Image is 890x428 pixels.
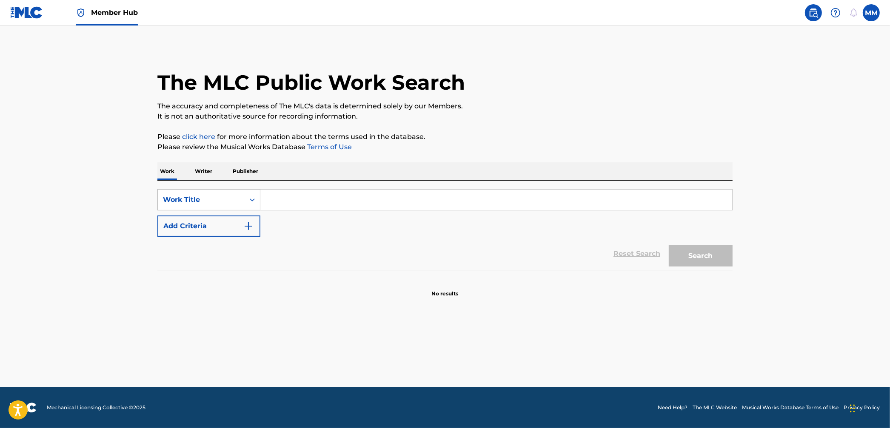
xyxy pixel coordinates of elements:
[827,4,844,21] div: Help
[863,4,880,21] div: User Menu
[805,4,822,21] a: Public Search
[182,133,215,141] a: click here
[849,9,858,17] div: Notifications
[157,162,177,180] p: Work
[157,142,733,152] p: Please review the Musical Works Database
[742,404,839,411] a: Musical Works Database Terms of Use
[850,396,855,421] div: Drag
[157,215,260,237] button: Add Criteria
[157,189,733,271] form: Search Form
[808,8,819,18] img: search
[230,162,261,180] p: Publisher
[91,8,138,17] span: Member Hub
[157,132,733,142] p: Please for more information about the terms used in the database.
[10,402,37,413] img: logo
[157,101,733,111] p: The accuracy and completeness of The MLC's data is determined solely by our Members.
[432,280,459,298] p: No results
[243,221,254,231] img: 9d2ae6d4665cec9f34b9.svg
[157,111,733,122] p: It is not an authoritative source for recording information.
[10,6,43,19] img: MLC Logo
[305,143,352,151] a: Terms of Use
[693,404,737,411] a: The MLC Website
[163,195,240,205] div: Work Title
[830,8,841,18] img: help
[847,387,890,428] iframe: Chat Widget
[658,404,687,411] a: Need Help?
[157,70,465,95] h1: The MLC Public Work Search
[844,404,880,411] a: Privacy Policy
[47,404,145,411] span: Mechanical Licensing Collective © 2025
[76,8,86,18] img: Top Rightsholder
[192,162,215,180] p: Writer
